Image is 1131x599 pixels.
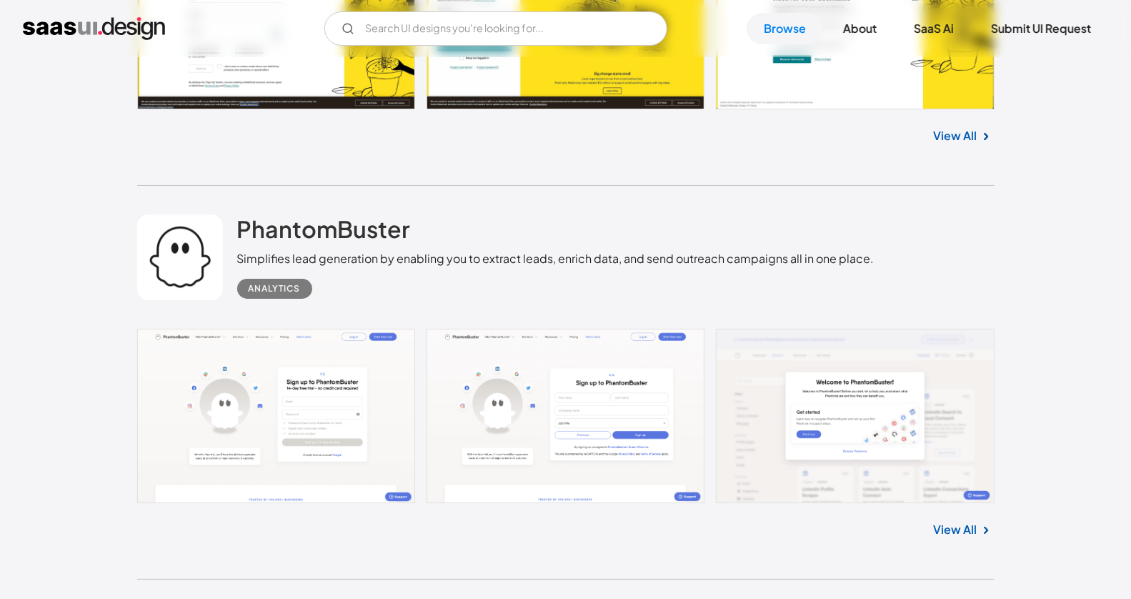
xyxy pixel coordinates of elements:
[237,214,411,243] h2: PhantomBuster
[934,127,977,144] a: View All
[237,214,411,250] a: PhantomBuster
[23,17,165,40] a: home
[747,13,823,44] a: Browse
[897,13,971,44] a: SaaS Ai
[826,13,894,44] a: About
[324,11,667,46] form: Email Form
[237,250,875,267] div: Simplifies lead generation by enabling you to extract leads, enrich data, and send outreach campa...
[974,13,1108,44] a: Submit UI Request
[934,521,977,538] a: View All
[324,11,667,46] input: Search UI designs you're looking for...
[249,280,301,297] div: Analytics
